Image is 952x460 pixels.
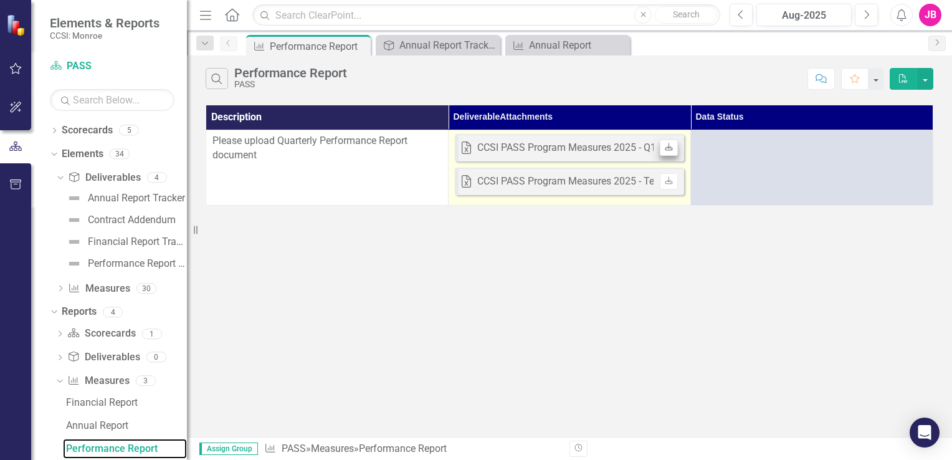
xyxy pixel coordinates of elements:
div: Aug-2025 [761,8,847,23]
a: Contract Addendum [64,210,176,230]
a: Measures [67,374,129,388]
div: Performance Report Tracker [88,258,187,269]
a: Annual Report [63,416,187,436]
div: 4 [147,172,167,183]
div: » » [264,442,560,456]
input: Search Below... [50,89,174,111]
div: Annual Report [529,37,627,53]
a: Financial Report [63,393,187,413]
div: Annual Report [66,420,187,431]
div: Performance Report [359,443,447,454]
div: Financial Report [66,397,187,408]
img: Not Defined [67,234,82,249]
img: ClearPoint Strategy [6,14,28,36]
a: Performance Report [63,439,187,459]
div: Open Intercom Messenger [910,418,940,448]
div: Annual Report Tracker [399,37,497,53]
a: Deliverables [67,350,140,365]
button: JB [919,4,941,26]
img: Not Defined [67,191,82,206]
img: Not Defined [67,213,82,228]
div: CCSI PASS Program Measures 2025 - Q1.xlsx [477,141,676,155]
div: Financial Report Tracker [88,236,187,247]
a: Scorecards [67,327,135,341]
a: Reports [62,305,97,319]
a: Annual Report [508,37,627,53]
div: 0 [146,352,166,363]
div: CCSI PASS Program Measures 2025 - Template.xlsx [477,175,705,189]
div: 5 [119,125,139,136]
a: Measures [311,443,354,454]
img: Not Defined [67,256,82,271]
div: 34 [110,149,130,160]
a: Annual Report Tracker [379,37,497,53]
span: Search [673,9,700,19]
a: PASS [282,443,306,454]
div: Performance Report [66,443,187,454]
small: CCSI: Monroe [50,31,159,41]
td: Double-Click to Edit [449,130,691,205]
a: PASS [50,59,174,74]
a: Financial Report Tracker [64,232,187,252]
a: Scorecards [62,123,113,138]
div: 30 [136,283,156,294]
span: Elements & Reports [50,16,159,31]
button: Search [655,6,717,24]
div: Annual Report Tracker [88,193,185,204]
button: Aug-2025 [756,4,852,26]
span: Assign Group [199,443,258,455]
div: Performance Report [234,66,347,80]
div: 4 [103,307,123,317]
a: Annual Report Tracker [64,188,185,208]
div: 3 [136,376,156,386]
span: Please upload Quarterly Performance Report document [212,135,407,161]
a: Performance Report Tracker [64,254,187,274]
div: 1 [142,328,162,339]
div: PASS [234,80,347,89]
a: Measures [68,282,130,296]
td: Double-Click to Edit [691,130,933,205]
a: Deliverables [68,171,140,185]
input: Search ClearPoint... [252,4,720,26]
a: Elements [62,147,103,161]
div: Contract Addendum [88,214,176,226]
div: Performance Report [270,39,368,54]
